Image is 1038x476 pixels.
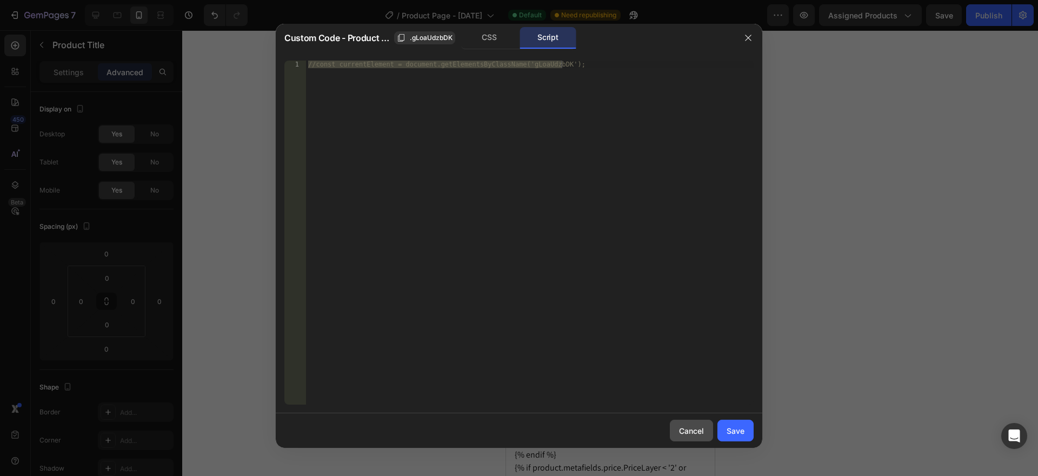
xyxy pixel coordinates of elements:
[9,293,200,352] div: {% if product.metafields.price.tariff_surcharge != blank %} {% endif %}
[15,322,194,335] p: Due to US trade tariffs, a {{ product.metafields.price.tariff_surcharge }}% surcharge will be add...
[13,399,31,412] div: SAVE
[22,32,66,42] div: Product Title
[284,61,306,68] div: 1
[9,365,84,395] div: $21,067
[9,431,200,457] div: {% if product.metafields.price.PriceLayer < '2' or product.metafields.price.PriceLayer == blank %}
[394,31,455,44] button: .gLoaUdzbDK
[9,47,200,90] h1: AFINOX START15 15 Pan (1/1) Blast Chiller Freezer
[727,425,744,437] div: Save
[717,420,754,441] button: Save
[410,33,453,43] span: .gLoaUdzbDK
[9,117,200,289] div: {% assign vendor_name_with_dashes = product.vendor | replace: ' ', '-' | downcase %} {% assign ve...
[9,95,200,110] h4: SKU START15
[9,352,200,365] div: {% if product.metafields.price.PriceLayer > '2' %}
[89,374,133,393] div: $27,900
[461,27,518,49] div: CSS
[9,418,200,431] div: {% endif %}
[1001,423,1027,449] div: Open Intercom Messenger
[284,31,390,44] span: Custom Code - Product Title
[670,420,713,441] button: Cancel
[31,399,55,411] div: $6,833
[520,27,576,49] div: Script
[192,202,203,244] span: Email Details
[679,425,704,437] div: Cancel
